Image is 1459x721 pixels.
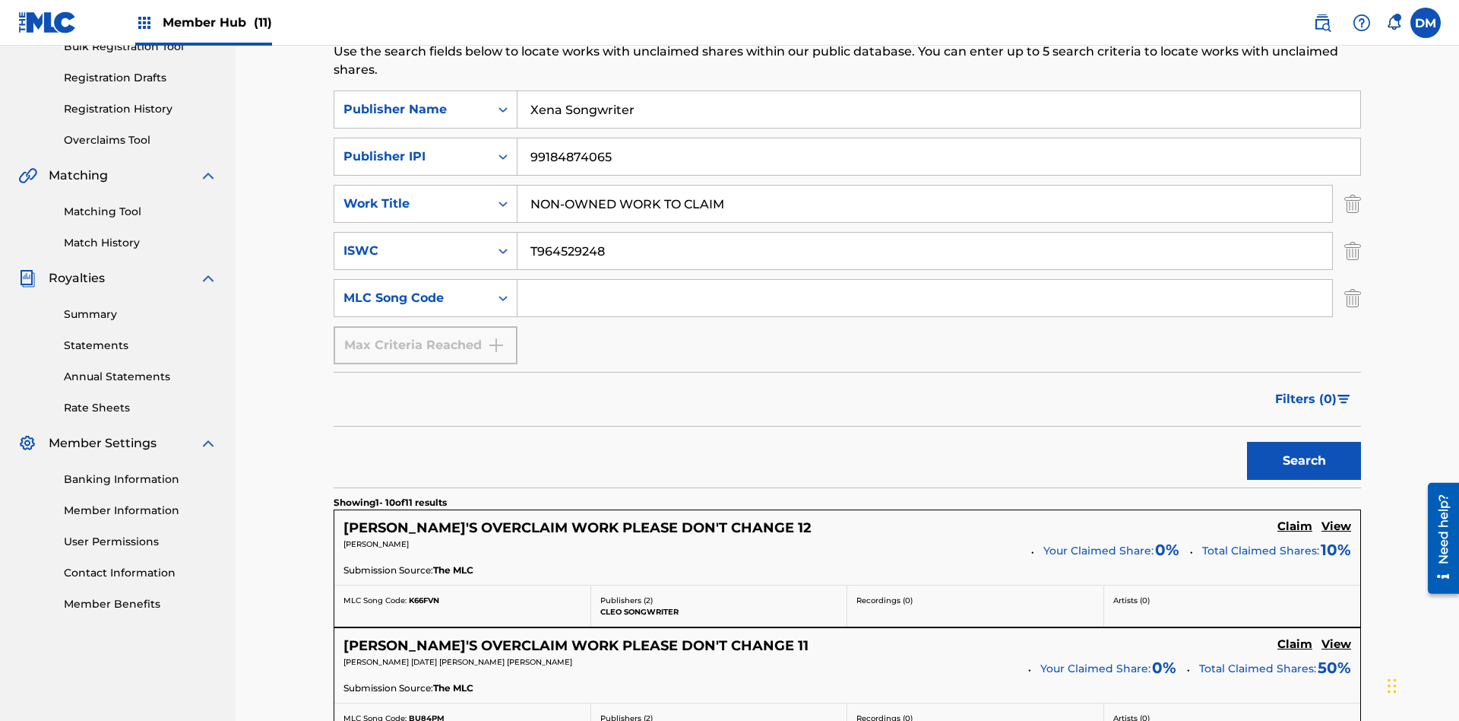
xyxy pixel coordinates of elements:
[343,148,480,166] div: Publisher IPI
[64,101,217,117] a: Registration History
[18,167,37,185] img: Matching
[1266,380,1361,418] button: Filters (0)
[600,606,838,618] p: CLEO SONGWRITER
[856,595,1094,606] p: Recordings ( 0 )
[49,434,157,453] span: Member Settings
[163,14,272,31] span: Member Hub
[1043,543,1154,559] span: Your Claimed Share:
[1247,442,1361,480] button: Search
[343,637,809,655] h5: KRYSTAL'S OVERCLAIM WORK PLEASE DON'T CHANGE 11
[1275,390,1337,408] span: Filters ( 0 )
[1318,656,1351,679] span: 50 %
[64,132,217,148] a: Overclaims Tool
[64,338,217,354] a: Statements
[64,534,217,550] a: User Permissions
[199,269,217,287] img: expand
[409,596,439,605] span: K66FVN
[334,91,1361,488] form: Search Form
[1307,8,1337,38] a: Public Search
[64,503,217,519] a: Member Information
[1321,637,1351,654] a: View
[1383,648,1459,721] iframe: Chat Widget
[1155,538,1179,561] span: 0 %
[1313,14,1331,32] img: search
[64,400,217,416] a: Rate Sheets
[1321,538,1351,561] span: 10 %
[1321,519,1351,534] h5: View
[1202,544,1319,557] span: Total Claimed Shares:
[64,565,217,581] a: Contact Information
[343,100,480,119] div: Publisher Name
[64,596,217,612] a: Member Benefits
[135,14,153,32] img: Top Rightsholders
[199,167,217,185] img: expand
[1388,663,1397,709] div: Drag
[1353,14,1371,32] img: help
[343,539,409,549] span: [PERSON_NAME]
[1347,8,1377,38] div: Help
[1152,656,1176,679] span: 0 %
[64,472,217,488] a: Banking Information
[343,289,480,307] div: MLC Song Code
[1410,8,1441,38] div: User Menu
[64,235,217,251] a: Match History
[254,15,272,30] span: (11)
[1344,232,1361,270] img: Delete Criterion
[343,657,572,667] span: [PERSON_NAME] [DATE] [PERSON_NAME] [PERSON_NAME]
[334,43,1361,79] p: Use the search fields below to locate works with unclaimed shares within our public database. You...
[1386,15,1401,30] div: Notifications
[64,39,217,55] a: Bulk Registration Tool
[64,70,217,86] a: Registration Drafts
[343,195,480,213] div: Work Title
[64,204,217,220] a: Matching Tool
[433,564,473,577] span: The MLC
[1199,662,1316,675] span: Total Claimed Shares:
[18,269,36,287] img: Royalties
[1344,185,1361,223] img: Delete Criterion
[1113,595,1352,606] p: Artists ( 0 )
[343,564,433,577] span: Submission Source:
[18,434,36,453] img: Member Settings
[1277,637,1312,652] h5: Claim
[1321,519,1351,536] a: View
[334,496,447,510] p: Showing 1 - 10 of 11 results
[1337,395,1350,404] img: filter
[343,681,433,695] span: Submission Source:
[1277,519,1312,534] h5: Claim
[49,167,108,185] span: Matching
[1416,477,1459,602] iframe: Resource Center
[64,369,217,385] a: Annual Statements
[49,269,105,287] span: Royalties
[343,519,812,537] h5: KRYSTAL'S OVERCLAIM WORK PLEASE DON'T CHANGE 12
[600,595,838,606] p: Publishers ( 2 )
[1344,279,1361,317] img: Delete Criterion
[64,307,217,322] a: Summary
[1040,661,1150,677] span: Your Claimed Share:
[343,242,480,260] div: ISWC
[433,681,473,695] span: The MLC
[18,11,77,33] img: MLC Logo
[199,434,217,453] img: expand
[343,596,407,605] span: MLC Song Code:
[1321,637,1351,652] h5: View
